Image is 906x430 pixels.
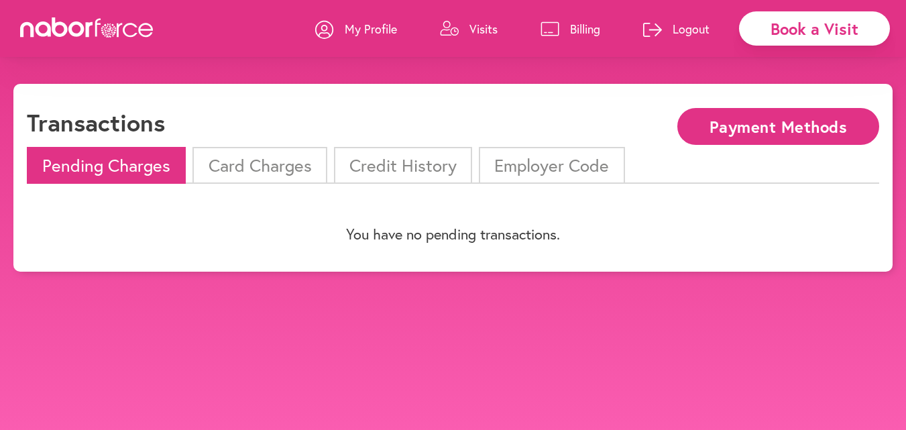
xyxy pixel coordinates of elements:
p: My Profile [345,21,397,37]
p: Visits [469,21,498,37]
li: Pending Charges [27,147,186,184]
h1: Transactions [27,108,165,137]
p: You have no pending transactions. [27,225,879,243]
a: Logout [643,9,710,49]
p: Billing [570,21,600,37]
button: Payment Methods [677,108,879,145]
a: Billing [541,9,600,49]
a: Visits [440,9,498,49]
li: Credit History [334,147,472,184]
p: Logout [673,21,710,37]
div: Book a Visit [739,11,890,46]
li: Card Charges [192,147,327,184]
a: Payment Methods [677,119,879,131]
li: Employer Code [479,147,624,184]
a: My Profile [315,9,397,49]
